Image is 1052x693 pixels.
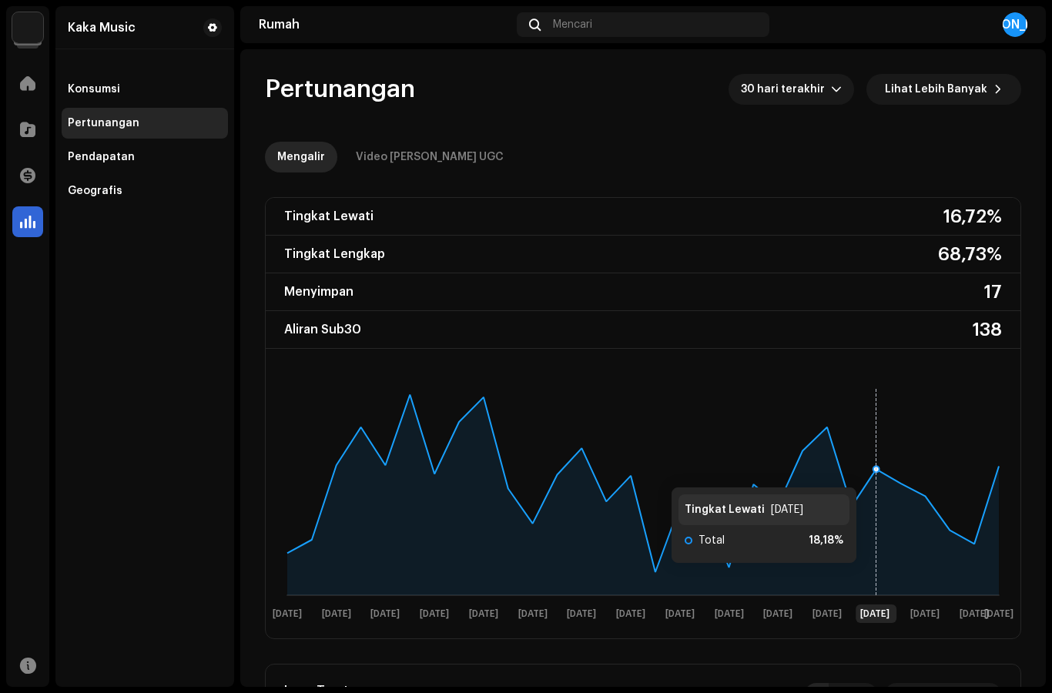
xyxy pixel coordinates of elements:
[68,117,139,129] div: Pertunangan
[277,152,325,162] font: Mengalir
[567,609,596,619] text: [DATE]
[984,609,1013,619] text: [DATE]
[68,118,139,129] font: Pertunangan
[68,151,135,163] div: Pendapatan
[62,74,228,105] re-m-nav-item: Konsumsi
[469,609,498,619] text: [DATE]
[68,83,120,95] div: Konsumsi
[284,248,385,260] font: Tingkat Lengkap
[910,609,940,619] text: [DATE]
[68,185,122,197] div: Geografis
[62,176,228,206] re-m-nav-item: Geografis
[370,609,400,619] text: [DATE]
[284,286,353,298] font: Menyimpan
[68,84,120,95] font: Konsumsi
[284,323,361,336] font: Aliran Sub30
[885,84,987,95] font: Lihat Lebih Banyak
[259,18,300,31] font: Rumah
[741,84,825,95] font: 30 hari terakhir
[860,609,890,619] text: [DATE]
[960,609,989,619] text: [DATE]
[322,609,351,619] text: [DATE]
[356,152,504,162] font: Video [PERSON_NAME] UGC
[12,12,43,43] img: de0d2825-999c-4937-b35a-9adca56ee094
[741,74,831,105] span: 30 hari terakhir
[973,320,1002,339] font: 138
[265,77,415,102] font: Pertunangan
[812,609,842,619] text: [DATE]
[553,19,592,30] font: Mencari
[984,283,1002,301] font: 17
[420,609,449,619] text: [DATE]
[616,609,645,619] text: [DATE]
[715,609,744,619] text: [DATE]
[763,609,792,619] text: [DATE]
[68,22,136,34] font: Kaka Music
[518,609,548,619] text: [DATE]
[665,609,695,619] text: [DATE]
[68,186,122,196] font: Geografis
[62,108,228,139] re-m-nav-item: Pertunangan
[866,74,1021,105] button: Lihat Lebih Banyak
[831,74,842,105] div: pemicu tarik-turun
[62,142,228,172] re-m-nav-item: Pendapatan
[938,245,1002,263] font: 68,73%
[943,207,1002,226] font: 16,72%
[273,609,302,619] text: [DATE]
[68,152,135,162] font: Pendapatan
[284,210,374,223] font: Tingkat Lewati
